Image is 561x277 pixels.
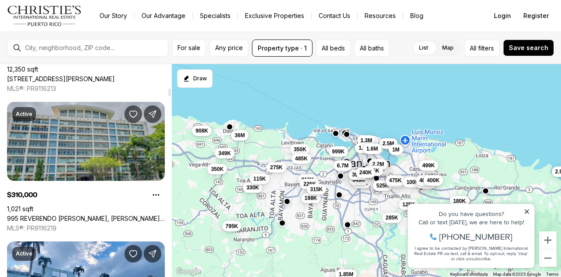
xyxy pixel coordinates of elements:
button: Save search [503,40,554,56]
button: Start drawing [177,69,213,88]
a: Terms (opens in new tab) [546,272,558,277]
a: 995 REVERENDO DOMINGO MARRERO NAVARRO, BAYAMON PR, 00959 [7,215,165,223]
span: 2.2M [372,161,384,168]
label: List [412,40,435,56]
button: Zoom in [539,231,557,249]
span: For sale [178,44,200,51]
button: 999K [329,146,348,157]
span: 395K [352,171,365,178]
button: All baths [354,40,390,57]
button: 315K [307,184,327,194]
button: 275K [266,162,286,173]
span: 485K [295,155,308,162]
span: 795K [226,223,238,230]
span: I agree to be contacted by [PERSON_NAME] International Real Estate PR via text, call & email. To ... [11,54,125,71]
img: logo [7,5,82,26]
a: Resources [358,10,403,22]
span: 1.6M [366,145,378,152]
span: [PHONE_NUMBER] [36,41,109,50]
button: 285K [382,212,402,223]
button: 499K [419,160,438,171]
button: 1M [389,144,403,155]
span: 240K [359,169,372,176]
p: Active [16,111,32,118]
button: 198K [301,193,321,203]
button: Property options [147,186,165,204]
button: 525K [373,180,393,191]
button: Share Property [144,245,161,263]
button: 395K [348,169,368,180]
button: 115K [250,173,270,184]
span: Login [494,12,511,19]
button: Share Property [144,105,161,123]
span: All [470,43,476,53]
span: 1.65M [359,144,373,151]
button: Save Property: LOT 1 174 KM 22.7 SONADORA WARD [124,245,142,263]
span: 285K [386,214,398,221]
span: Map data ©2025 Google [493,272,541,277]
span: 198K [305,194,317,201]
span: 469K [419,177,432,184]
button: All beds [316,40,351,57]
label: Map [435,40,461,56]
a: 266 SAN FRANCISCO, SAN JUAN PR, 00901 [7,75,115,83]
button: 908K [192,126,212,136]
a: Specialists [193,10,238,22]
a: Exclusive Properties [238,10,311,22]
span: Save search [509,44,548,51]
button: 1.65M [355,143,376,153]
span: 475K [389,177,402,184]
a: Our Advantage [135,10,192,22]
button: 100K [403,177,423,187]
button: 227K [368,160,388,170]
span: 315K [310,186,323,193]
button: 6.7M [334,160,352,171]
button: 2.5M [379,138,398,149]
span: 750K [355,180,368,187]
button: 125K [399,199,419,210]
span: 350K [294,146,306,153]
span: 125K [402,201,415,208]
button: 225K [300,179,320,189]
button: Save Property: 995 REVERENDO DOMINGO MARRERO NAVARRO [124,105,142,123]
button: 469K [416,175,436,186]
span: filters [478,43,494,53]
span: 6.7M [337,162,349,169]
a: Our Story [92,10,134,22]
button: 2.2M [369,159,387,169]
span: 400K [427,177,440,184]
button: 349K [215,148,234,158]
button: 330K [243,182,263,193]
span: 499K [422,162,435,169]
span: 115K [253,175,266,182]
div: Call or text [DATE], we are here to help! [9,28,127,34]
span: 36M [234,132,245,139]
a: Blog [403,10,430,22]
button: 240K [356,167,376,178]
span: 275K [270,164,283,171]
span: 330K [246,184,259,191]
button: 795K [222,221,242,231]
button: 36M [231,130,248,140]
span: 349K [218,150,231,157]
button: 1.3M [357,135,376,146]
button: Property type · 1 [252,40,312,57]
span: 1.3M [361,137,373,144]
span: 350K [211,165,224,173]
button: 1.6M [363,144,382,154]
button: 475K [386,175,405,186]
span: 999K [332,148,345,155]
button: Register [518,7,554,25]
div: Do you have questions? [9,20,127,26]
span: 525K [376,182,389,189]
span: 2.5M [383,140,394,147]
button: 900K [416,178,436,189]
button: Login [489,7,516,25]
button: 400K [423,175,443,186]
button: Allfilters [464,40,500,57]
button: Any price [209,40,249,57]
span: 545K [367,167,380,174]
p: Active [16,250,32,257]
button: For sale [172,40,206,57]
